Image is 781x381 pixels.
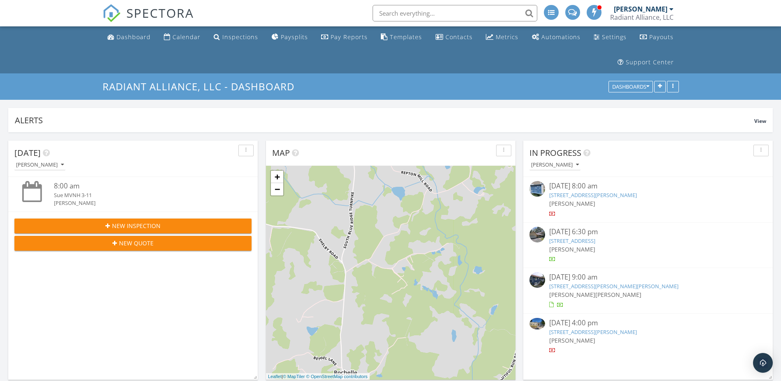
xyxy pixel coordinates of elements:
[54,181,232,191] div: 8:00 am
[281,33,308,41] div: Paysplits
[104,30,154,45] a: Dashboard
[529,227,767,263] a: [DATE] 6:30 pm [STREET_ADDRESS] [PERSON_NAME]
[549,181,747,191] div: [DATE] 8:00 am
[378,30,425,45] a: Templates
[549,282,678,290] a: [STREET_ADDRESS][PERSON_NAME][PERSON_NAME]
[14,236,252,251] button: New Quote
[268,30,311,45] a: Paysplits
[590,30,630,45] a: Settings
[636,30,677,45] a: Payouts
[529,181,545,197] img: 9257171%2Fcover_photos%2F1Cyy3DvaBep2r1zcexP0%2Fsmall.jpg
[529,318,545,330] img: 9571382%2Fcover_photos%2FuWAWz0Qzn8RloUrojA40%2Fsmall.jpeg
[529,30,584,45] a: Automations (Basic)
[483,30,522,45] a: Metrics
[210,30,261,45] a: Inspections
[15,115,754,126] div: Alerts
[754,118,766,125] span: View
[432,30,476,45] a: Contacts
[272,147,290,158] span: Map
[626,58,674,66] div: Support Center
[549,200,595,207] span: [PERSON_NAME]
[610,13,674,21] div: Radiant Alliance, LLC
[614,5,667,13] div: [PERSON_NAME]
[54,199,232,207] div: [PERSON_NAME]
[283,374,305,379] a: © MapTiler
[529,147,581,158] span: In Progress
[529,160,581,171] button: [PERSON_NAME]
[103,80,301,93] a: Radiant Alliance, LLC - Dashboard
[612,84,649,90] div: Dashboards
[173,33,200,41] div: Calendar
[608,81,653,93] button: Dashboards
[549,237,595,245] a: [STREET_ADDRESS]
[614,55,677,70] a: Support Center
[549,291,595,299] span: [PERSON_NAME]
[549,245,595,253] span: [PERSON_NAME]
[271,183,283,195] a: Zoom out
[529,227,545,242] img: 9416588%2Fcover_photos%2FKWhetdBzmoSmfKYljcN3%2Fsmall.jpg
[271,171,283,183] a: Zoom in
[112,221,161,230] span: New Inspection
[549,336,595,344] span: [PERSON_NAME]
[126,4,194,21] span: SPECTORA
[103,11,194,28] a: SPECTORA
[529,318,767,355] a: [DATE] 4:00 pm [STREET_ADDRESS][PERSON_NAME] [PERSON_NAME]
[266,373,370,380] div: |
[541,33,581,41] div: Automations
[222,33,258,41] div: Inspections
[331,33,368,41] div: Pay Reports
[549,328,637,336] a: [STREET_ADDRESS][PERSON_NAME]
[753,353,773,373] div: Open Intercom Messenger
[649,33,674,41] div: Payouts
[14,219,252,233] button: New Inspection
[54,191,232,199] div: Sue MVNH 3-11
[445,33,473,41] div: Contacts
[549,191,637,199] a: [STREET_ADDRESS][PERSON_NAME]
[14,160,65,171] button: [PERSON_NAME]
[549,227,747,237] div: [DATE] 6:30 pm
[161,30,204,45] a: Calendar
[602,33,627,41] div: Settings
[306,374,368,379] a: © OpenStreetMap contributors
[268,374,282,379] a: Leaflet
[318,30,371,45] a: Pay Reports
[117,33,151,41] div: Dashboard
[390,33,422,41] div: Templates
[119,239,154,247] span: New Quote
[529,272,767,309] a: [DATE] 9:00 am [STREET_ADDRESS][PERSON_NAME][PERSON_NAME] [PERSON_NAME][PERSON_NAME]
[16,162,64,168] div: [PERSON_NAME]
[549,272,747,282] div: [DATE] 9:00 am
[529,181,767,218] a: [DATE] 8:00 am [STREET_ADDRESS][PERSON_NAME] [PERSON_NAME]
[531,162,579,168] div: [PERSON_NAME]
[595,291,641,299] span: [PERSON_NAME]
[103,4,121,22] img: The Best Home Inspection Software - Spectora
[373,5,537,21] input: Search everything...
[14,147,41,158] span: [DATE]
[496,33,518,41] div: Metrics
[549,318,747,328] div: [DATE] 4:00 pm
[529,272,545,288] img: 9487333%2Fcover_photos%2F2ucwh8DgbuFmjxsn8uM7%2Fsmall.jpg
